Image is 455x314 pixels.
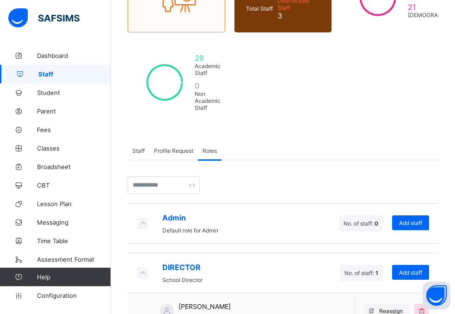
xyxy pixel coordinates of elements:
[399,220,422,226] span: Add staff
[195,81,221,90] span: 0
[162,227,218,234] span: Default role for Admin
[195,53,221,63] span: 29
[178,302,231,310] span: [PERSON_NAME]
[37,292,111,299] span: Configuration
[344,220,378,227] span: No. of staff:
[37,89,111,96] span: Student
[37,182,111,189] span: CBT
[132,147,145,154] span: Staff
[244,3,275,14] div: Total Staff
[37,107,111,115] span: Parent
[37,144,111,152] span: Classes
[38,70,111,78] span: Staff
[154,147,193,154] span: Profile Request
[37,256,111,263] span: Assessment Format
[162,213,218,222] span: Admin
[37,52,111,59] span: Dashboard
[344,270,378,276] span: No. of staff:
[203,147,217,154] span: Roles
[399,269,422,276] span: Add staff
[37,237,111,245] span: Time Table
[37,273,111,281] span: Help
[162,276,203,283] span: School Director
[375,270,378,276] span: 1
[37,200,111,207] span: Lesson Plan
[195,63,221,76] span: Academic Staff
[162,263,203,272] span: DIRECTOR
[37,219,111,226] span: Messaging
[375,220,378,227] span: 0
[37,163,111,170] span: Broadsheet
[277,11,320,20] span: 3
[195,90,221,111] span: Non Academic Staff
[8,8,80,28] img: safsims
[423,282,450,309] button: Open asap
[37,126,111,133] span: Fees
